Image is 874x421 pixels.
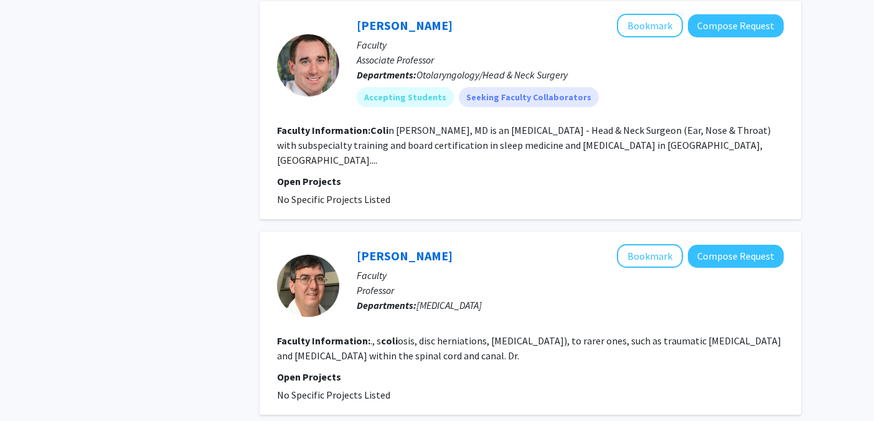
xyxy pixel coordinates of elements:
a: [PERSON_NAME] [357,248,453,263]
p: Open Projects [277,369,784,384]
p: Open Projects [277,174,784,189]
b: Faculty Information: [277,334,370,347]
p: Faculty [357,268,784,283]
mat-chip: Seeking Faculty Collaborators [459,87,599,107]
p: Professor [357,283,784,298]
button: Add Colin Huntley to Bookmarks [617,14,683,37]
button: Compose Request to Colin Huntley [688,14,784,37]
span: No Specific Projects Listed [277,389,390,401]
span: Otolaryngology/Head & Neck Surgery [416,69,568,81]
p: Faculty [357,37,784,52]
button: Add James Harrop to Bookmarks [617,244,683,268]
b: Faculty Information: [277,124,370,136]
span: [MEDICAL_DATA] [416,299,482,311]
b: Departments: [357,299,416,311]
b: coli [381,334,398,347]
p: Associate Professor [357,52,784,67]
b: Departments: [357,69,416,81]
b: Coli [370,124,388,136]
fg-read-more: n [PERSON_NAME], MD is an [MEDICAL_DATA] - Head & Neck Surgeon (Ear, Nose & Throat) with subspeci... [277,124,771,166]
fg-read-more: ., s osis, disc herniations, [MEDICAL_DATA]), to rarer ones, such as traumatic [MEDICAL_DATA] and... [277,334,781,362]
span: No Specific Projects Listed [277,193,390,206]
button: Compose Request to James Harrop [688,245,784,268]
iframe: Chat [9,365,53,412]
mat-chip: Accepting Students [357,87,454,107]
a: [PERSON_NAME] [357,17,453,33]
